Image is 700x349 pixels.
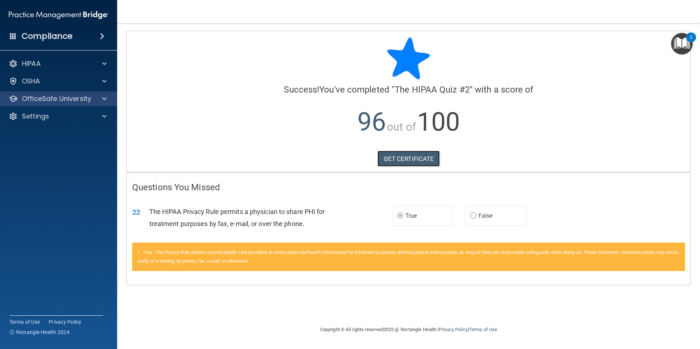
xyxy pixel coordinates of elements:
[9,8,108,22] img: PMB logo
[22,77,40,86] p: OSHA
[9,59,107,68] a: HIPAA
[275,318,542,341] div: Copyright © All rights reserved 2025 @ Rectangle Health | |
[9,94,107,103] a: OfficeSafe University
[284,85,319,95] span: Success!
[387,120,416,133] span: out of
[9,112,107,121] a: Settings
[22,31,72,41] h4: Compliance
[10,318,40,326] a: Terms of Use
[417,107,460,137] span: 100
[9,77,107,86] a: OSHA
[357,107,386,137] span: 96
[10,329,70,336] span: Ⓒ Rectangle Health 2024
[405,212,417,219] span: True
[132,85,685,94] h4: You've completed " " with a score of
[470,213,477,219] input: False
[377,151,440,167] a: GET CERTIFICATE
[469,327,497,332] a: Terms of Use
[49,318,82,326] a: Privacy Policy
[387,37,431,80] img: blue-star-rounded.9d042014.png
[690,37,692,47] div: 2
[132,183,685,192] h4: Questions You Missed
[663,299,691,326] iframe: Drift Widget Chat Controller
[132,208,140,217] span: 22
[439,327,468,332] a: Privacy Policy
[395,85,470,95] span: The HIPAA Quiz #2
[671,33,693,55] button: Open Resource Center, 2 new notifications
[22,112,49,121] p: Settings
[149,208,325,228] span: The HIPAA Privacy Rule permits a physician to share PHI for treatment purposes by fax, e-mail, or...
[397,213,403,219] input: True
[22,94,91,103] p: OfficeSafe University
[22,59,41,68] p: HIPAA
[479,212,493,219] span: False
[138,249,678,264] span: True. The Privacy Rule allows covered health care providers to share protected health information...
